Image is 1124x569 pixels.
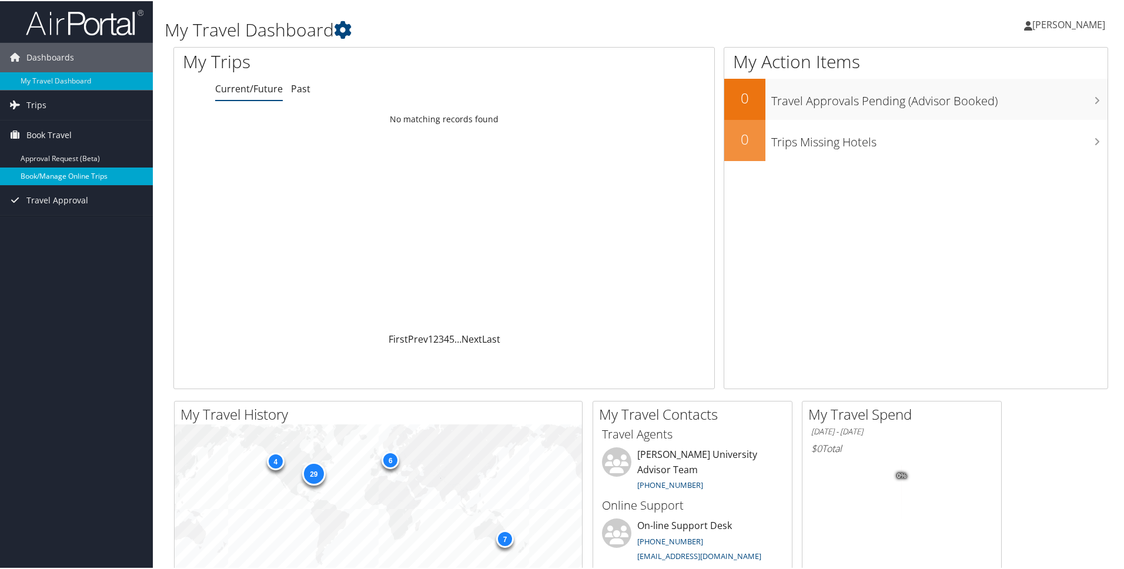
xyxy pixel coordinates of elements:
td: No matching records found [174,108,714,129]
a: 4 [444,332,449,344]
a: [EMAIL_ADDRESS][DOMAIN_NAME] [637,550,761,560]
a: Past [291,81,310,94]
h2: 0 [724,128,765,148]
span: Trips [26,89,46,119]
a: [PHONE_NUMBER] [637,535,703,545]
a: Last [482,332,500,344]
h2: 0 [724,87,765,107]
h2: My Travel History [180,403,582,423]
tspan: 0% [897,471,906,478]
a: 5 [449,332,454,344]
a: [PERSON_NAME] [1024,6,1117,41]
div: 29 [302,461,325,484]
span: Book Travel [26,119,72,149]
h1: My Action Items [724,48,1108,73]
h2: My Travel Spend [808,403,1001,423]
h3: Travel Agents [602,425,783,441]
h3: Trips Missing Hotels [771,127,1108,149]
a: Prev [408,332,428,344]
h1: My Trips [183,48,480,73]
a: 0Travel Approvals Pending (Advisor Booked) [724,78,1108,119]
a: Current/Future [215,81,283,94]
div: 7 [496,529,514,547]
h3: Online Support [602,496,783,513]
h1: My Travel Dashboard [165,16,799,41]
a: [PHONE_NUMBER] [637,478,703,489]
span: … [454,332,461,344]
h3: Travel Approvals Pending (Advisor Booked) [771,86,1108,108]
a: First [389,332,408,344]
h2: My Travel Contacts [599,403,792,423]
a: 2 [433,332,439,344]
a: Next [461,332,482,344]
span: [PERSON_NAME] [1032,17,1105,30]
div: 4 [266,451,284,469]
span: $0 [811,441,822,454]
li: [PERSON_NAME] University Advisor Team [596,446,789,494]
li: On-line Support Desk [596,517,789,565]
h6: Total [811,441,992,454]
div: 6 [382,450,399,468]
img: airportal-logo.png [26,8,143,35]
a: 1 [428,332,433,344]
span: Dashboards [26,42,74,71]
span: Travel Approval [26,185,88,214]
h6: [DATE] - [DATE] [811,425,992,436]
a: 3 [439,332,444,344]
a: 0Trips Missing Hotels [724,119,1108,160]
